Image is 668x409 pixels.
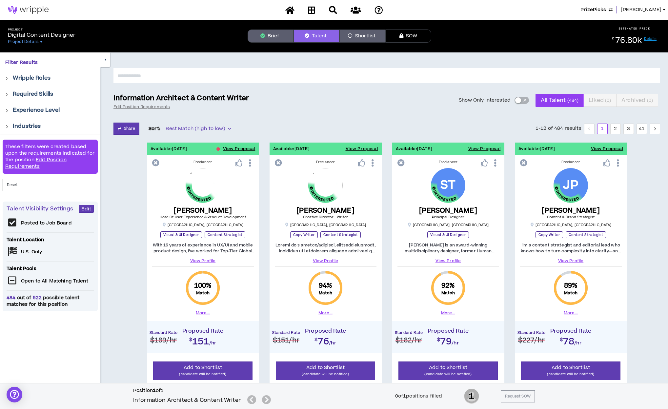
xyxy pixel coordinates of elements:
p: Wripple Roles [13,74,51,82]
span: 94 % [319,281,332,290]
button: More... [441,310,455,316]
li: 41 [637,124,647,134]
p: Talent Visibility Settings [7,205,79,213]
h4: Standard Rate [272,331,300,335]
p: [PERSON_NAME] is an award-winning multidisciplinary designer, former Human Interface Principal on... [397,242,499,254]
b: 1 [153,387,156,394]
h2: $79 [395,334,501,346]
button: View Proposal [223,143,255,155]
span: Content & Brand Strategist [547,215,595,220]
span: $227 /hr [518,336,545,345]
h4: Proposed Rate [150,328,256,334]
p: With 16 years of experience in UX/UI and mobile product design, I’ve worked for Top-Tier Global c... [152,242,254,254]
div: Shedrick T. [431,168,465,203]
a: 1 [597,124,607,134]
p: Copy Writer [290,231,318,238]
h4: Standard Rate [517,331,545,335]
div: Freelancer [520,160,622,165]
span: /hr [329,340,336,347]
img: mGRoIOAGcJj80pu2ZeJqLixBB5sjEpPh4Ki55xqw.png [308,168,343,203]
span: Add to Shortlist [429,364,467,371]
div: Freelancer [397,160,499,165]
small: Match [564,290,578,296]
p: Available: [DATE] [151,146,187,152]
small: ( 484 ) [567,97,579,104]
p: Available: [DATE] [273,146,310,152]
span: Archived [621,92,653,108]
span: 484 [7,294,17,301]
li: Previous Page [584,124,595,134]
span: $189 /hr [150,336,177,345]
p: Industries [13,122,41,130]
span: Head Of User Experience & Product Development [160,215,246,220]
h5: [PERSON_NAME] [419,206,477,215]
span: right [5,77,9,80]
p: Content Strategist [566,231,606,238]
h5: Information Architect & Content Writer [133,396,241,404]
a: 3 [624,124,634,134]
button: Reset [3,179,22,191]
button: View Proposal [591,143,623,155]
a: 41 [637,124,647,134]
span: Creative Director - Writer [303,215,348,220]
h5: [PERSON_NAME] [296,206,354,215]
span: right [5,109,9,112]
small: ( 0 ) [605,97,611,104]
a: 2 [611,124,620,134]
span: Liked [589,92,611,108]
button: left [584,124,595,134]
button: Add to Shortlist(candidate will be notified) [398,361,498,380]
button: Request SOW [501,390,535,402]
p: Information Architect & Content Writer [113,94,249,103]
p: Content Strategist [205,231,245,238]
a: View Profile [520,258,622,264]
button: More... [196,310,210,316]
img: hdubDk9jJtqQzjeuOwhAcWBc1we6VmSLH5wMRCN9.png [186,168,220,203]
p: Content Strategist [320,231,361,238]
button: PrizePicks [580,6,613,13]
small: Match [319,290,333,296]
button: Brief [248,29,294,43]
button: Add to Shortlist(candidate will be notified) [153,361,253,380]
a: Details [644,36,657,41]
p: (candidate will be notified) [525,371,617,377]
button: Edit [79,205,94,213]
a: View Profile [275,258,376,264]
h5: Project [8,28,75,31]
li: 1-12 of 484 results [536,124,581,134]
p: Copy Writer [536,231,563,238]
h2: $151 [150,334,256,346]
li: Next Page [650,124,660,134]
span: Add to Shortlist [306,364,345,371]
span: left [587,127,591,131]
span: right [653,127,657,131]
button: Add to Shortlist(candidate will be notified) [276,361,375,380]
a: View Profile [397,258,499,264]
div: These filters were created based upon the requirements indicated for the position. [3,140,98,174]
span: Principal Designer [432,215,465,220]
p: [GEOGRAPHIC_DATA] , [GEOGRAPHIC_DATA] [162,223,244,227]
button: right [650,124,660,134]
span: out of possible talent matches for this position [7,295,94,308]
span: 1 [464,388,479,404]
span: $151 /hr [273,336,299,345]
span: /hr [452,340,459,347]
div: Freelancer [152,160,254,165]
p: (candidate will be notified) [403,371,494,377]
small: Match [196,290,210,296]
h4: Standard Rate [150,331,177,335]
button: Talent [294,29,339,43]
p: [GEOGRAPHIC_DATA] , [GEOGRAPHIC_DATA] [285,223,366,227]
small: ( 0 ) [647,97,653,104]
span: PrizePicks [580,6,606,13]
span: 76.80k [615,35,642,46]
h2: $76 [273,334,378,346]
span: Show Only Interested [459,97,511,104]
h6: Position of 1 [133,387,273,394]
p: Required Skills [13,90,53,98]
p: Loremi do s ametco/adipisci, elitsedd eiusmodt, incididun utl etdolorem aliquaen admi veni q nost... [275,242,376,254]
div: 0 of 1 positions filled [395,393,442,400]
